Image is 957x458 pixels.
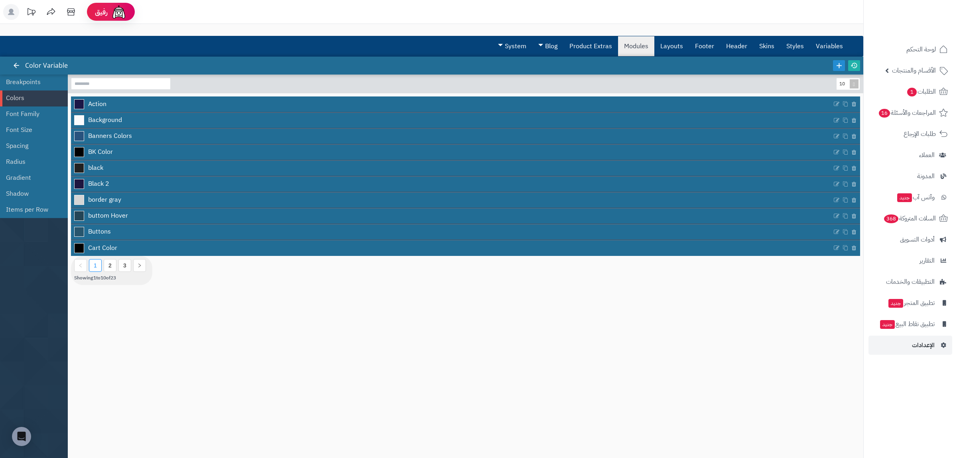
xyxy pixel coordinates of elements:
[810,36,849,56] a: Variables
[883,213,936,224] span: السلات المتروكة
[6,202,56,218] a: Items per Row
[903,20,949,37] img: logo-2.png
[111,4,127,20] img: ai-face.png
[74,274,116,281] span: Showing 1 to 10 of 23
[89,259,102,272] li: 1
[880,320,895,329] span: جديد
[919,149,935,161] span: العملاء
[12,427,31,446] div: Open Intercom Messenger
[71,129,832,144] a: Banners Colors
[884,214,898,223] span: 368
[95,7,108,17] span: رفيق
[868,336,952,355] a: الإعدادات
[492,36,532,56] a: System
[71,224,832,240] a: Buttons
[888,297,935,309] span: تطبيق المتجر
[6,74,56,90] a: Breakpoints
[868,188,952,207] a: وآتس آبجديد
[71,113,832,128] a: Background
[88,211,128,220] span: buttom Hover
[88,227,111,236] span: Buttons
[906,44,936,55] span: لوحة التحكم
[88,132,132,141] span: Banners Colors
[71,161,832,176] a: black
[904,128,936,140] span: طلبات الإرجاع
[88,116,122,125] span: Background
[104,259,116,272] li: 2
[886,276,935,287] span: التطبيقات والخدمات
[920,255,935,266] span: التقارير
[868,145,952,165] a: العملاء
[868,230,952,249] a: أدوات التسويق
[94,262,97,269] a: 1
[88,100,106,109] span: Action
[71,208,832,224] a: buttom Hover
[6,138,56,154] a: Spacing
[868,315,952,334] a: تطبيق نقاط البيعجديد
[900,234,935,245] span: أدوات التسويق
[868,293,952,313] a: تطبيق المتجرجديد
[897,193,912,202] span: جديد
[654,36,689,56] a: Layouts
[6,154,56,170] a: Radius
[14,57,76,75] div: Color Variable
[133,259,146,272] li: Next Page
[879,109,890,118] span: 16
[906,86,936,97] span: الطلبات
[6,122,56,138] a: Font Size
[839,80,845,87] span: 10
[896,192,935,203] span: وآتس آب
[917,171,935,182] span: المدونة
[868,40,952,59] a: لوحة التحكم
[868,82,952,101] a: الطلبات1
[892,65,936,76] span: الأقسام والمنتجات
[753,36,780,56] a: Skins
[878,107,936,118] span: المراجعات والأسئلة
[868,124,952,143] a: طلبات الإرجاع
[879,318,935,330] span: تطبيق نقاط البيع
[868,209,952,228] a: السلات المتروكة368
[123,262,126,269] a: 3
[88,179,109,189] span: Black 2
[532,36,563,56] a: Blog
[71,240,832,256] a: Cart Color
[868,251,952,270] a: التقارير
[88,163,103,173] span: black
[71,145,832,160] a: BK Color
[108,262,112,269] a: 2
[868,167,952,186] a: المدونة
[71,193,832,208] a: border gray
[6,106,56,122] a: Font Family
[88,195,121,204] span: border gray
[618,36,654,56] a: Modules
[74,259,87,272] li: Previous Page
[689,36,720,56] a: Footer
[780,36,810,56] a: Styles
[6,186,56,202] a: Shadow
[6,90,56,106] a: Colors
[563,36,618,56] a: Product Extras
[720,36,753,56] a: Header
[88,147,113,157] span: BK Color
[118,259,131,272] li: 3
[21,4,41,22] a: تحديثات المنصة
[88,244,117,253] span: Cart Color
[912,340,935,351] span: الإعدادات
[6,170,56,186] a: Gradient
[868,103,952,122] a: المراجعات والأسئلة16
[71,96,832,112] a: Action
[888,299,903,308] span: جديد
[907,88,917,96] span: 1
[868,272,952,291] a: التطبيقات والخدمات
[71,177,832,192] a: Black 2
